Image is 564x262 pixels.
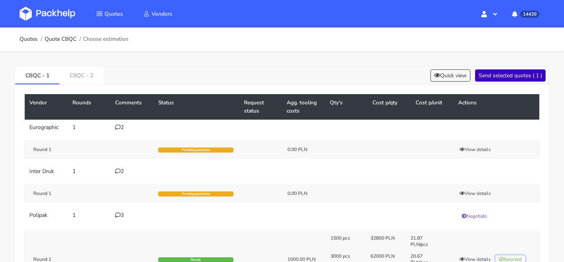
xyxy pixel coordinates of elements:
[158,147,233,153] div: Pending quotation
[282,94,325,120] th: Agg. tooling costs
[20,7,75,21] img: Dashboard
[115,168,149,175] div: 2
[24,190,110,196] div: Round 1
[158,191,233,197] div: Pending quotation
[365,235,405,247] div: 32800 PLN
[115,212,149,218] div: 3
[520,11,539,18] span: 14439
[134,7,182,21] a: Vendors
[325,235,365,247] div: 1500 pcs
[24,146,110,153] div: Round 1
[25,94,68,120] th: Vendor
[105,10,123,18] span: Quotes
[45,36,76,42] a: Quote CBQC
[154,94,239,120] th: Status
[456,146,494,153] button: View details
[456,189,494,197] button: View details
[368,94,411,120] th: Cost p/qty
[68,164,111,179] td: 1
[115,124,149,131] div: 2
[15,66,60,84] a: CBQC - 1
[454,94,539,120] th: Actions
[152,10,172,18] span: Vendors
[405,235,445,247] div: 21.87 PLN/pcs
[83,36,128,42] span: Choose estimation
[68,120,111,135] td: 1
[20,36,38,42] a: Quotes
[25,207,68,225] td: Polipak
[68,207,111,225] td: 1
[475,69,546,82] button: Send selected quotes ( 1 )
[430,69,470,82] button: Quick view
[506,7,544,21] button: 14439
[458,212,490,220] button: Negotiate
[110,94,154,120] th: Comments
[325,94,368,120] th: Qty's
[68,94,111,120] th: Rounds
[287,190,320,196] div: 0.00 PLN
[87,7,132,21] a: Quotes
[411,94,454,120] th: Cost p/unit
[20,31,128,47] nav: breadcrumb
[25,164,68,179] td: Inter Druk
[25,120,68,135] td: Eurographic
[60,66,103,84] a: CBQC - 2
[239,94,282,120] th: Request status
[287,146,320,153] div: 0.00 PLN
